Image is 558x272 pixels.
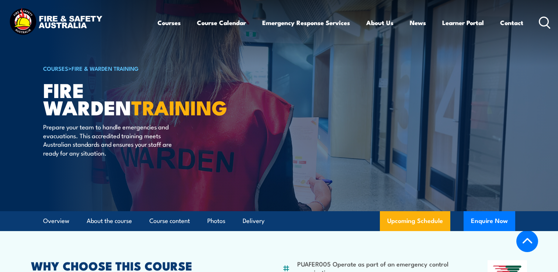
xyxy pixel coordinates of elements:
a: Learner Portal [442,13,484,32]
h1: Fire Warden [43,81,225,115]
h6: > [43,64,225,73]
a: Upcoming Schedule [380,211,450,231]
a: About the course [87,211,132,231]
strong: TRAINING [131,91,227,122]
a: Fire & Warden Training [72,64,139,72]
a: About Us [366,13,394,32]
a: News [410,13,426,32]
a: Course content [149,211,190,231]
a: Delivery [243,211,264,231]
h2: WHY CHOOSE THIS COURSE [31,260,246,271]
a: COURSES [43,64,68,72]
a: Emergency Response Services [262,13,350,32]
a: Overview [43,211,69,231]
a: Course Calendar [197,13,246,32]
button: Enquire Now [464,211,515,231]
a: Contact [500,13,523,32]
a: Courses [157,13,181,32]
a: Photos [207,211,225,231]
p: Prepare your team to handle emergencies and evacuations. This accredited training meets Australia... [43,122,178,157]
